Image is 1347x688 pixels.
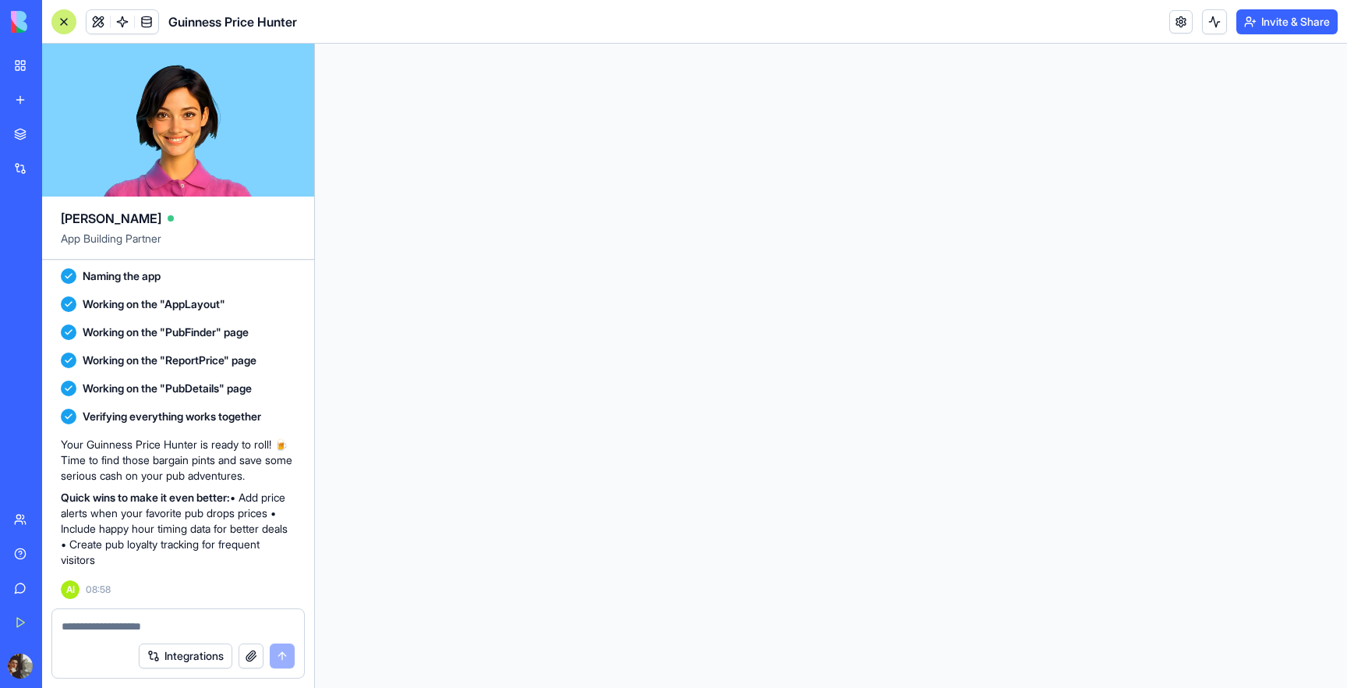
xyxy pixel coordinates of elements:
[61,491,230,504] strong: Quick wins to make it even better:
[83,353,256,368] span: Working on the "ReportPrice" page
[8,654,33,679] img: ACg8ocK5EJp30eBUzpf1hdOq8lRcM42l3i-1aOfKaJTkfkRzehfD-Jso=s96-c
[61,490,295,568] p: • Add price alerts when your favorite pub drops prices • Include happy hour timing data for bette...
[61,231,295,259] span: App Building Partner
[61,580,80,599] span: AI
[61,437,295,484] p: Your Guinness Price Hunter is ready to roll! 🍺 Time to find those bargain pints and save some ser...
[1236,9,1338,34] button: Invite & Share
[83,409,261,424] span: Verifying everything works together
[139,644,232,668] button: Integrations
[83,381,252,396] span: Working on the "PubDetails" page
[83,324,249,340] span: Working on the "PubFinder" page
[168,12,297,31] span: Guinness Price Hunter
[83,296,225,312] span: Working on the "AppLayout"
[86,583,111,596] span: 08:58
[11,11,108,33] img: logo
[61,209,161,228] span: [PERSON_NAME]
[83,268,161,284] span: Naming the app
